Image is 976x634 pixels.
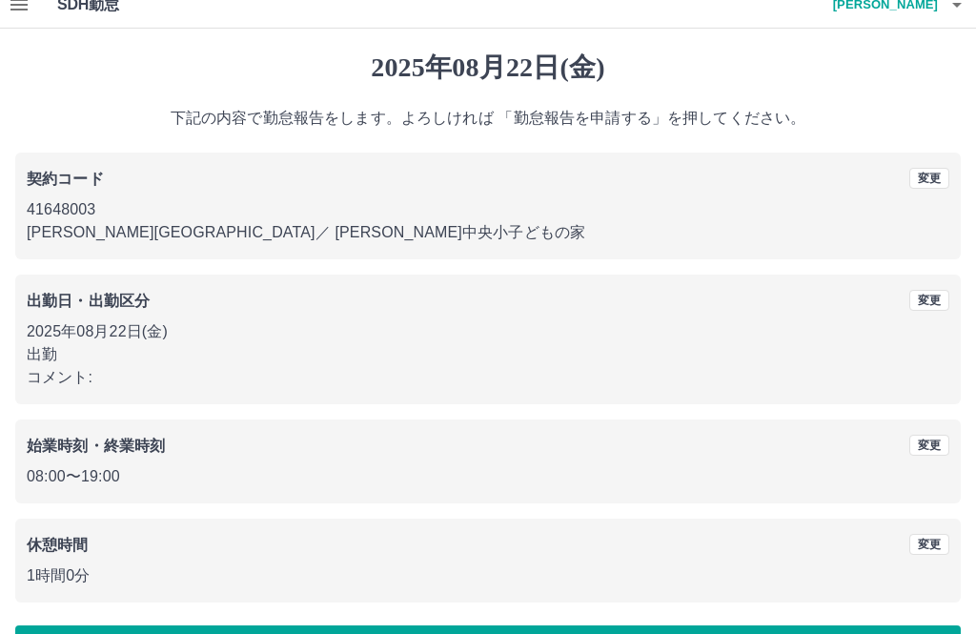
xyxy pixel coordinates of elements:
[15,107,961,130] p: 下記の内容で勤怠報告をします。よろしければ 「勤怠報告を申請する」を押してください。
[27,198,949,221] p: 41648003
[27,564,949,587] p: 1時間0分
[909,168,949,189] button: 変更
[909,290,949,311] button: 変更
[27,293,150,309] b: 出勤日・出勤区分
[27,320,949,343] p: 2025年08月22日(金)
[909,534,949,555] button: 変更
[27,221,949,244] p: [PERSON_NAME][GEOGRAPHIC_DATA] ／ [PERSON_NAME]中央小子どもの家
[27,171,104,187] b: 契約コード
[15,51,961,84] h1: 2025年08月22日(金)
[27,465,949,488] p: 08:00 〜 19:00
[27,438,165,454] b: 始業時刻・終業時刻
[909,435,949,456] button: 変更
[27,343,949,366] p: 出勤
[27,537,89,553] b: 休憩時間
[27,366,949,389] p: コメント:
